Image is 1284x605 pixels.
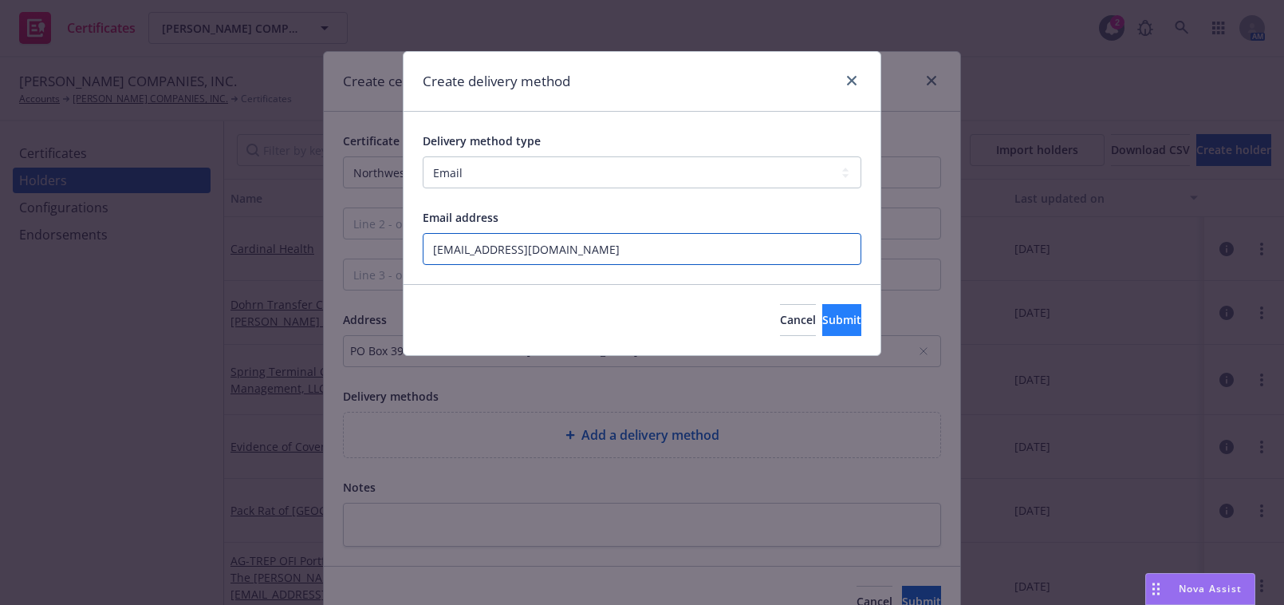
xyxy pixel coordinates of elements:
button: Nova Assist [1145,573,1255,605]
button: Submit [822,304,861,336]
a: close [842,71,861,90]
span: Email address [423,210,498,225]
span: Delivery method type [423,133,541,148]
span: Submit [822,312,861,327]
input: Email address [423,233,861,265]
button: Cancel [780,304,816,336]
h1: Create delivery method [423,71,570,92]
span: Nova Assist [1179,582,1242,595]
span: Cancel [780,312,816,327]
div: Drag to move [1146,574,1166,604]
